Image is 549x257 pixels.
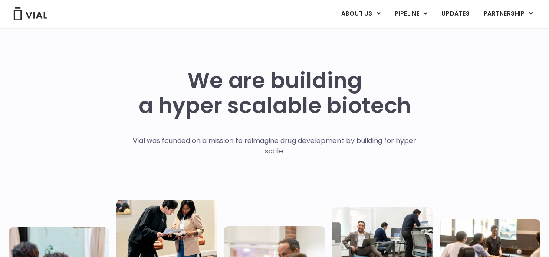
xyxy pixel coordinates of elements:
[13,7,48,20] img: Vial Logo
[334,7,387,21] a: ABOUT USMenu Toggle
[434,7,476,21] a: UPDATES
[138,68,411,118] h1: We are building a hyper scalable biotech
[388,7,434,21] a: PIPELINEMenu Toggle
[477,7,540,21] a: PARTNERSHIPMenu Toggle
[124,136,425,156] p: Vial was founded on a mission to reimagine drug development by building for hyper scale.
